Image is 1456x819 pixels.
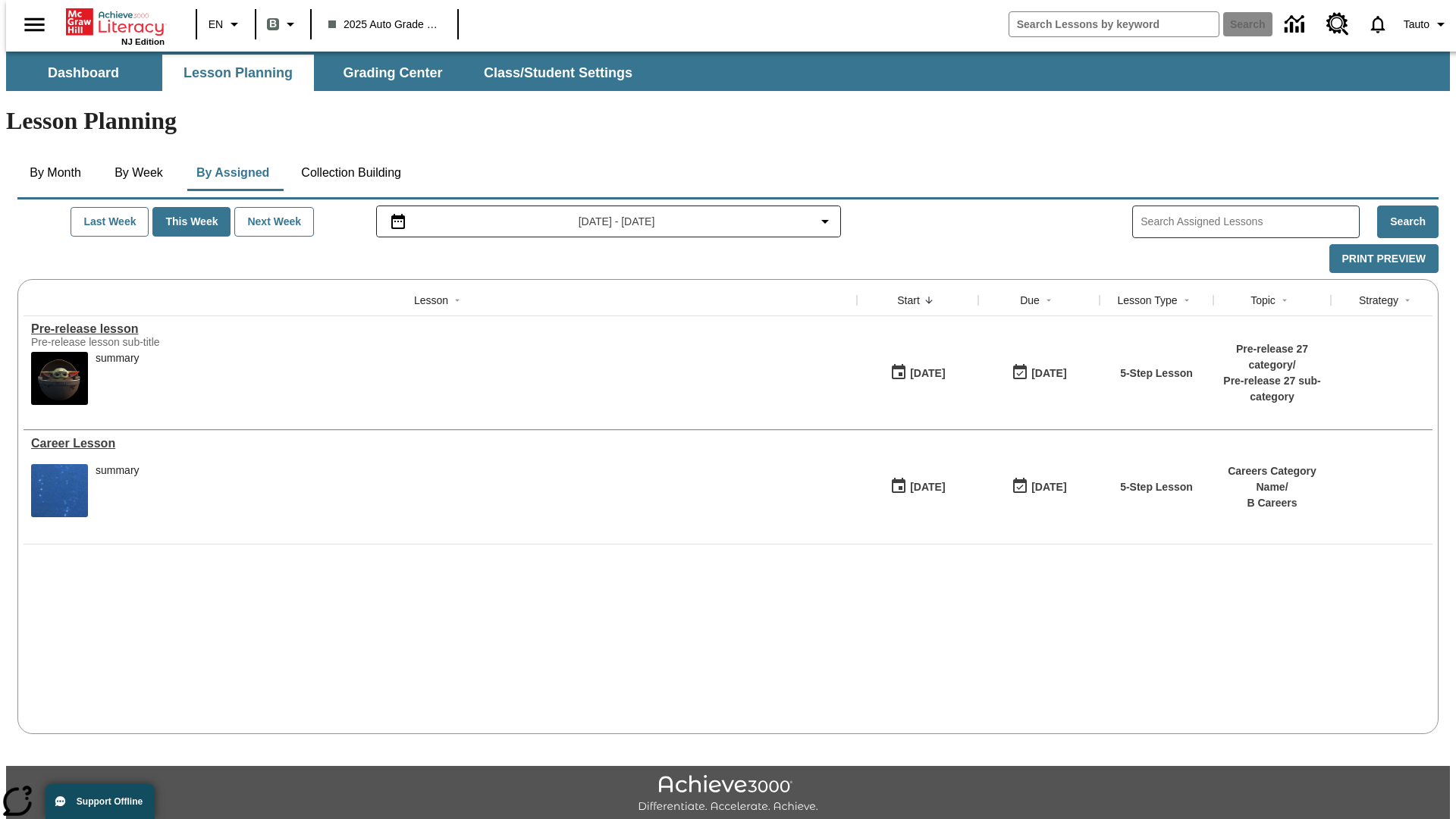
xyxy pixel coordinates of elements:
button: 01/13/25: First time the lesson was available [885,472,950,501]
button: By Month [17,155,93,191]
div: SubNavbar [6,52,1450,91]
button: Sort [920,291,938,309]
span: Support Offline [77,796,143,807]
p: 5-Step Lesson [1120,366,1193,381]
div: summary [96,352,140,405]
span: Dashboard [48,64,119,82]
span: B [269,14,277,33]
button: Next Week [234,207,314,237]
div: Career Lesson [31,437,849,450]
div: Lesson Type [1117,293,1177,308]
svg: Collapse Date Range Filter [816,212,834,231]
img: Achieve3000 Differentiate Accelerate Achieve [638,775,818,814]
div: Start [897,293,920,308]
span: EN [209,17,223,33]
div: summary [96,464,140,477]
img: fish [31,464,88,517]
span: [DATE] - [DATE] [579,214,655,230]
button: Last Week [71,207,149,237]
button: Support Offline [45,784,155,819]
p: 5-Step Lesson [1120,479,1193,495]
a: Pre-release lesson, Lessons [31,322,849,336]
img: hero alt text [31,352,88,405]
button: Sort [1178,291,1196,309]
div: Topic [1250,293,1276,308]
a: Data Center [1276,4,1317,45]
button: 01/17/26: Last day the lesson can be accessed [1006,472,1072,501]
p: Pre-release 27 sub-category [1221,373,1323,405]
span: Tauto [1404,17,1429,33]
span: Class/Student Settings [484,64,632,82]
div: summary [96,464,140,517]
button: Profile/Settings [1398,11,1456,38]
a: Home [66,7,165,37]
div: SubNavbar [6,55,646,91]
h1: Lesson Planning [6,107,1450,135]
input: search field [1009,12,1219,36]
div: Due [1020,293,1040,308]
div: [DATE] [910,364,945,383]
a: Resource Center, Will open in new tab [1317,4,1358,45]
button: Lesson Planning [162,55,314,91]
button: Boost Class color is gray green. Change class color [261,11,306,38]
span: 2025 Auto Grade 1 B [328,17,441,33]
button: Sort [448,291,466,309]
p: B Careers [1221,495,1323,511]
div: Lesson [414,293,448,308]
button: Sort [1040,291,1058,309]
div: [DATE] [910,478,945,497]
span: Grading Center [343,64,442,82]
span: Lesson Planning [184,64,293,82]
button: 01/25/26: Last day the lesson can be accessed [1006,359,1072,388]
button: Grading Center [317,55,469,91]
div: [DATE] [1031,478,1066,497]
button: 01/22/25: First time the lesson was available [885,359,950,388]
div: Pre-release lesson [31,322,849,336]
button: Open side menu [12,2,57,47]
input: Search Assigned Lessons [1141,211,1359,233]
span: NJ Edition [121,37,165,46]
button: Sort [1276,291,1294,309]
button: Sort [1398,291,1417,309]
div: Strategy [1359,293,1398,308]
button: Language: EN, Select a language [202,11,250,38]
div: summary [96,352,140,365]
button: By Assigned [184,155,281,191]
button: By Week [101,155,177,191]
p: Careers Category Name / [1221,463,1323,495]
button: Collection Building [289,155,413,191]
div: Home [66,5,165,46]
div: Pre-release lesson sub-title [31,336,259,348]
button: Dashboard [8,55,159,91]
a: Notifications [1358,5,1398,44]
p: Pre-release 27 category / [1221,341,1323,373]
button: Search [1377,206,1439,238]
button: This Week [152,207,231,237]
button: Print Preview [1329,244,1439,274]
button: Class/Student Settings [472,55,645,91]
button: Select the date range menu item [383,212,835,231]
div: [DATE] [1031,364,1066,383]
a: Career Lesson, Lessons [31,437,849,450]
